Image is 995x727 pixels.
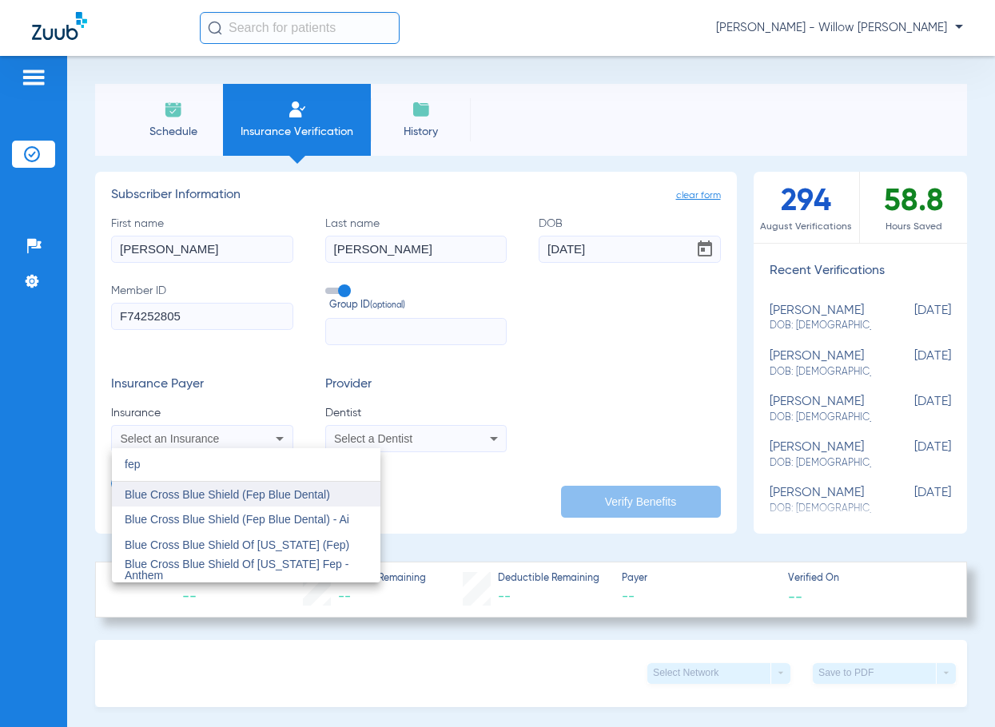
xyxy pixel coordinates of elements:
span: Blue Cross Blue Shield Of [US_STATE] Fep - Anthem [125,558,348,582]
span: Blue Cross Blue Shield (Fep Blue Dental) [125,488,330,501]
span: Blue Cross Blue Shield Of [US_STATE] (Fep) [125,538,349,551]
input: dropdown search [112,448,380,481]
span: Blue Cross Blue Shield (Fep Blue Dental) - Ai [125,513,349,526]
iframe: Chat Widget [915,650,995,727]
